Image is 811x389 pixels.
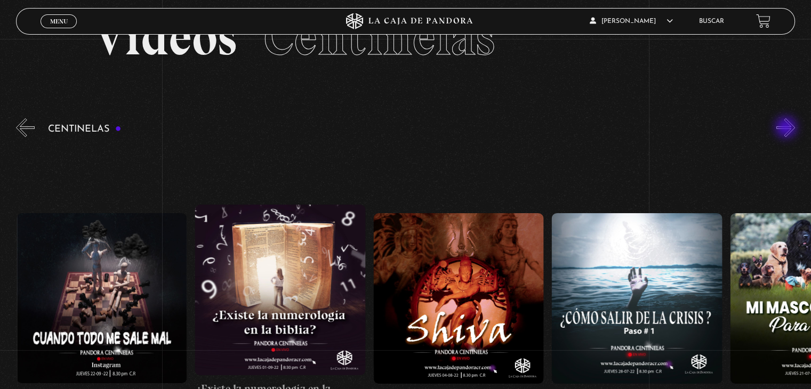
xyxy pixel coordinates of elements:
[16,118,35,137] button: Previous
[48,124,121,134] h3: Centinelas
[94,12,717,63] h2: Videos
[50,18,68,25] span: Menu
[590,18,673,25] span: [PERSON_NAME]
[263,7,494,68] span: Centinelas
[756,14,770,28] a: View your shopping cart
[699,18,724,25] a: Buscar
[776,118,795,137] button: Next
[46,27,71,34] span: Cerrar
